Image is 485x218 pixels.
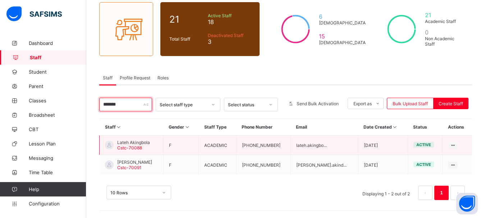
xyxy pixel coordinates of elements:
[416,162,431,167] span: active
[357,186,415,200] li: Displaying 1 - 2 out of 2
[29,141,86,147] span: Lesson Plan
[358,119,408,135] th: Date Created
[392,124,398,130] i: Sort in Ascending Order
[358,135,408,155] td: [DATE]
[319,33,367,40] span: 15
[456,193,478,214] button: Open asap
[110,190,158,195] div: 10 Rows
[208,38,251,45] span: 3
[199,119,236,135] th: Staff Type
[199,155,236,175] td: ACADEMIC
[425,29,463,36] span: 0
[353,101,372,106] span: Export as
[100,119,164,135] th: Staff
[290,155,358,175] td: [PERSON_NAME].akind...
[319,40,367,45] span: [DEMOGRAPHIC_DATA]
[29,83,86,89] span: Parent
[236,155,290,175] td: [PHONE_NUMBER]
[290,135,358,155] td: lateh.akingbo...
[29,186,86,192] span: Help
[117,165,142,170] span: Cstc-70091
[29,170,86,175] span: Time Table
[450,186,465,200] button: next page
[120,75,150,80] span: Profile Request
[408,119,443,135] th: Status
[418,186,433,200] button: prev page
[29,155,86,161] span: Messaging
[163,119,199,135] th: Gender
[208,18,251,25] span: 18
[29,126,86,132] span: CBT
[160,102,207,107] div: Select staff type
[29,69,86,75] span: Student
[438,188,445,198] a: 1
[29,98,86,103] span: Classes
[319,20,367,25] span: [DEMOGRAPHIC_DATA]
[184,124,190,130] i: Sort in Ascending Order
[425,19,463,24] span: Academic Staff
[29,201,86,207] span: Configuration
[103,75,113,80] span: Staff
[116,124,122,130] i: Sort in Ascending Order
[208,13,251,18] span: Active Staff
[228,102,265,107] div: Select status
[418,186,433,200] li: 上一页
[163,135,199,155] td: F
[358,155,408,175] td: [DATE]
[236,119,290,135] th: Phone Number
[208,33,251,38] span: Deactivated Staff
[297,101,339,106] span: Send Bulk Activation
[434,186,449,200] li: 1
[168,34,206,43] div: Total Staff
[30,55,86,60] span: Staff
[290,119,358,135] th: Email
[425,36,463,47] span: Non Academic Staff
[29,40,86,46] span: Dashboard
[117,145,142,150] span: Cstc-70088
[393,101,428,106] span: Bulk Upload Staff
[157,75,169,80] span: Roles
[425,11,463,19] span: 21
[439,101,463,106] span: Create Staff
[29,112,86,118] span: Broadsheet
[117,140,150,145] span: Lateh Akingbola
[416,142,431,147] span: active
[443,119,472,135] th: Actions
[169,14,204,25] span: 21
[6,6,62,22] img: safsims
[117,159,152,165] span: [PERSON_NAME]
[163,155,199,175] td: F
[199,135,236,155] td: ACADEMIC
[319,13,367,20] span: 6
[236,135,290,155] td: [PHONE_NUMBER]
[450,186,465,200] li: 下一页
